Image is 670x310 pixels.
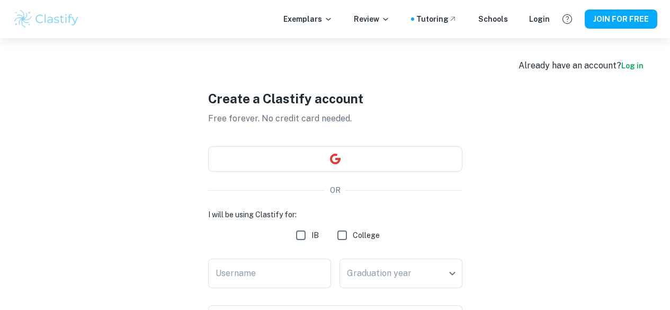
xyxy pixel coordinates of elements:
a: Tutoring [416,13,457,25]
h1: Create a Clastify account [208,89,462,108]
p: Exemplars [283,13,333,25]
button: Help and Feedback [558,10,576,28]
button: JOIN FOR FREE [585,10,657,29]
span: IB [311,229,319,241]
p: OR [330,184,341,196]
a: Login [529,13,550,25]
h6: I will be using Clastify for: [208,209,462,220]
img: Clastify logo [13,8,80,30]
span: College [353,229,380,241]
a: Log in [621,61,644,70]
a: Schools [478,13,508,25]
div: Already have an account? [519,59,644,72]
p: Review [354,13,390,25]
p: Free forever. No credit card needed. [208,112,462,125]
